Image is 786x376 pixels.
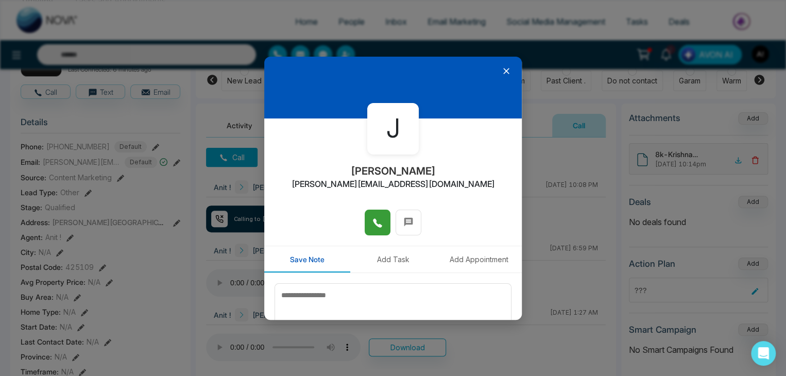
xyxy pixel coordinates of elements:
button: Add Appointment [436,246,522,272]
button: Add Task [350,246,436,272]
span: J [386,109,400,148]
button: Save Note [264,246,350,272]
h2: [PERSON_NAME] [351,165,436,177]
h2: [PERSON_NAME][EMAIL_ADDRESS][DOMAIN_NAME] [292,179,495,189]
div: Open Intercom Messenger [751,341,776,366]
